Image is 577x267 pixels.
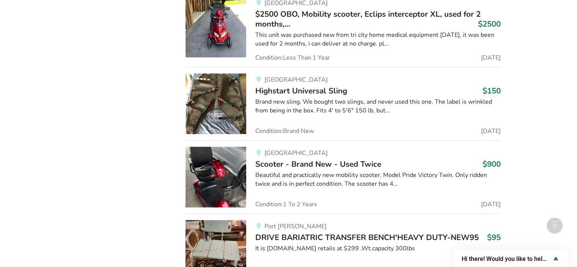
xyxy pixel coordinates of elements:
span: Condition: Less Than 1 Year [255,55,330,61]
span: Port [PERSON_NAME] [264,222,326,231]
span: [DATE] [481,201,501,207]
span: Hi there! Would you like to help us improve AssistList? [462,255,551,262]
span: $2500 OBO, Mobility scooter, Eclips interceptor XL, used for 2 months,... [255,9,481,29]
span: Highstart Universal Sling [255,85,347,96]
div: Beautiful and practically new mobility scooter. Model Pride Victory Twin. Only ridden twice and i... [255,171,501,188]
div: Brand new sling. We bought two slings, and never used this one. The label is wrinkled from being ... [255,98,501,115]
div: This unit was purchased new from tri city home medical equipment [DATE], it was been used for 2 m... [255,31,501,48]
span: [DATE] [481,55,501,61]
span: Scooter - Brand New - Used Twice [255,159,381,169]
a: mobility-scooter - brand new - used twice[GEOGRAPHIC_DATA]Scooter - Brand New - Used Twice$900Bea... [186,140,501,213]
button: Show survey - Hi there! Would you like to help us improve AssistList? [462,254,560,263]
span: Condition: 1 To 2 Years [255,201,317,207]
div: It is [DOMAIN_NAME] retails at $299 .Wt.capacity 300lbs [255,244,501,253]
img: mobility-scooter - brand new - used twice [186,147,246,207]
span: Condition: Brand New [255,128,314,134]
a: transfer aids-highstart universal sling[GEOGRAPHIC_DATA]Highstart Universal Sling$150Brand new sl... [186,67,501,140]
span: [GEOGRAPHIC_DATA] [264,76,327,84]
h3: $2500 [478,19,501,29]
img: transfer aids-highstart universal sling [186,73,246,134]
span: DRIVE BARIATRIC TRANSFER BENCH'HEAVY DUTY-NEW95 [255,232,479,243]
span: [GEOGRAPHIC_DATA] [264,149,327,157]
h3: $150 [483,86,501,96]
h3: $95 [487,232,501,242]
span: [DATE] [481,128,501,134]
h3: $900 [483,159,501,169]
